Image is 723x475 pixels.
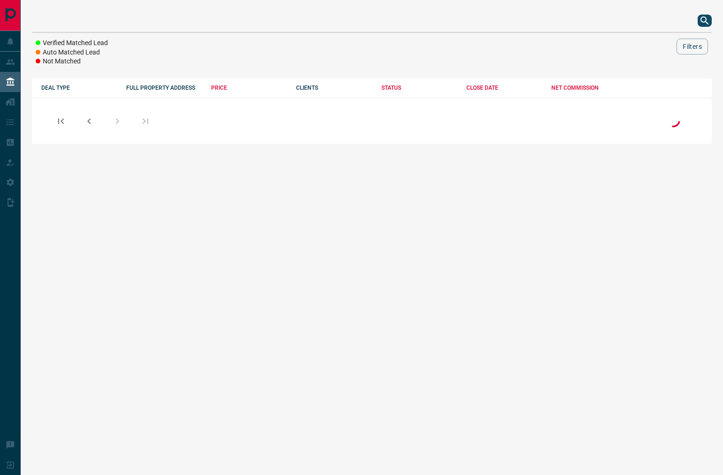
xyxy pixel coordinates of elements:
div: CLIENTS [296,85,372,91]
li: Verified Matched Lead [36,39,108,48]
div: DEAL TYPE [41,85,117,91]
div: PRICE [211,85,287,91]
div: Loading [664,111,683,131]
button: Filters [677,39,708,55]
div: FULL PROPERTY ADDRESS [126,85,202,91]
div: STATUS [381,85,457,91]
div: NET COMMISSION [551,85,627,91]
div: CLOSE DATE [466,85,542,91]
li: Not Matched [36,57,108,66]
button: search button [698,15,712,27]
li: Auto Matched Lead [36,48,108,57]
